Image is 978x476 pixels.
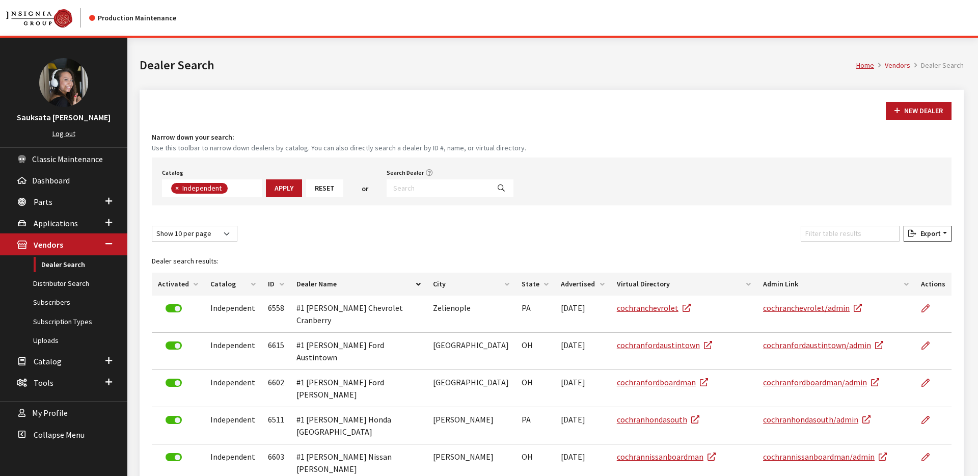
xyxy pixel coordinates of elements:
span: or [362,183,368,194]
td: [GEOGRAPHIC_DATA] [427,370,515,407]
th: City: activate to sort column ascending [427,273,515,296]
span: Collapse Menu [34,430,85,440]
li: Dealer Search [910,60,964,71]
th: State: activate to sort column ascending [515,273,555,296]
td: Independent [204,333,262,370]
a: cochranfordaustintown [617,340,712,350]
h4: Narrow down your search: [152,132,952,143]
td: #1 [PERSON_NAME] Ford [PERSON_NAME] [290,370,427,407]
a: Edit Dealer [921,444,938,470]
th: Catalog: activate to sort column ascending [204,273,262,296]
span: Classic Maintenance [32,154,103,164]
label: Catalog [162,168,183,177]
td: [DATE] [555,370,611,407]
th: Virtual Directory: activate to sort column ascending [611,273,757,296]
td: PA [515,296,555,333]
td: 6558 [262,296,290,333]
td: Zelienople [427,296,515,333]
span: × [175,183,179,193]
th: Dealer Name: activate to sort column descending [290,273,427,296]
td: Independent [204,370,262,407]
label: Deactivate Dealer [166,416,182,424]
span: Export [916,229,941,238]
a: Edit Dealer [921,407,938,433]
caption: Dealer search results: [152,250,952,273]
span: Applications [34,218,78,228]
a: Home [856,61,874,70]
span: Parts [34,197,52,207]
td: [GEOGRAPHIC_DATA] [427,333,515,370]
td: [DATE] [555,407,611,444]
label: Deactivate Dealer [166,379,182,387]
li: Vendors [874,60,910,71]
a: cochranhondasouth [617,414,699,425]
th: Admin Link: activate to sort column ascending [757,273,914,296]
label: Deactivate Dealer [166,341,182,350]
span: Independent [181,183,224,193]
a: cochrannissanboardman/admin [763,452,887,462]
td: #1 [PERSON_NAME] Chevrolet Cranberry [290,296,427,333]
a: cochranfordaustintown/admin [763,340,883,350]
th: ID: activate to sort column ascending [262,273,290,296]
button: Search [489,179,513,197]
input: Search [387,179,490,197]
div: Production Maintenance [89,13,176,23]
td: #1 [PERSON_NAME] Ford Austintown [290,333,427,370]
h1: Dealer Search [140,56,856,74]
a: Edit Dealer [921,370,938,395]
button: New Dealer [886,102,952,120]
img: Catalog Maintenance [6,9,72,28]
td: OH [515,333,555,370]
a: cochranchevrolet/admin [763,303,862,313]
td: 6511 [262,407,290,444]
td: #1 [PERSON_NAME] Honda [GEOGRAPHIC_DATA] [290,407,427,444]
td: 6615 [262,333,290,370]
a: cochranchevrolet [617,303,691,313]
th: Activated: activate to sort column ascending [152,273,204,296]
button: Reset [306,179,343,197]
a: Edit Dealer [921,296,938,321]
td: Independent [204,296,262,333]
td: [DATE] [555,333,611,370]
td: [DATE] [555,296,611,333]
th: Actions [915,273,952,296]
h3: Sauksata [PERSON_NAME] [10,111,117,123]
a: Log out [52,129,75,138]
span: Catalog [34,356,62,366]
td: PA [515,407,555,444]
a: cochranfordboardman/admin [763,377,879,387]
td: 6602 [262,370,290,407]
span: Tools [34,378,53,388]
label: Deactivate Dealer [166,304,182,312]
span: Dashboard [32,175,70,186]
a: cochranfordboardman [617,377,708,387]
td: OH [515,370,555,407]
span: Vendors [34,240,63,250]
label: Deactivate Dealer [166,453,182,461]
label: Search Dealer [387,168,424,177]
td: Independent [204,407,262,444]
a: Insignia Group logo [6,8,89,28]
img: Sauksata Ozment [39,58,88,107]
th: Advertised: activate to sort column ascending [555,273,611,296]
span: My Profile [32,408,68,418]
span: Select [162,179,262,197]
button: Apply [266,179,302,197]
a: Edit Dealer [921,333,938,358]
textarea: Search [230,184,236,194]
a: cochrannissanboardman [617,452,716,462]
button: Export [904,226,952,242]
li: Independent [171,183,228,194]
button: Remove item [171,183,181,194]
small: Use this toolbar to narrow down dealers by catalog. You can also directly search a dealer by ID #... [152,143,952,153]
td: [PERSON_NAME] [427,407,515,444]
a: cochranhondasouth/admin [763,414,871,425]
input: Filter table results [801,226,900,242]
